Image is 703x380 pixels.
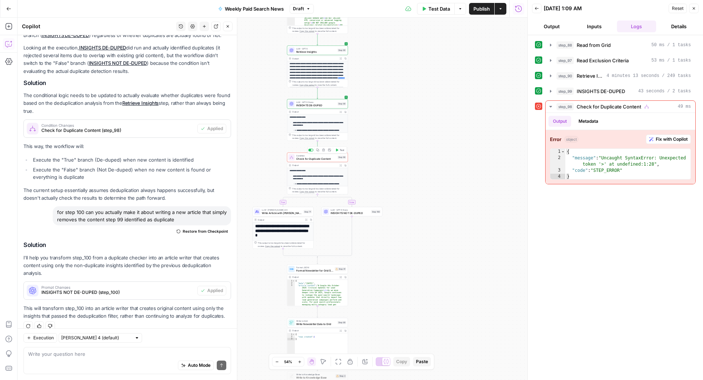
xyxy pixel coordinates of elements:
[317,87,318,99] g: Edge from step_90 to step_99
[292,133,346,140] div: This output is too large & has been abbreviated for review. to view the full content.
[331,208,369,211] span: LLM · GPT-5 Nano
[53,206,231,225] div: for step 100 can you actually make it about writing a new article that simply removes the content...
[282,194,317,207] g: Edge from step_98 to step_71
[334,147,346,152] button: Test
[574,116,603,127] button: Metadata
[293,333,295,335] span: Toggle code folding, rows 1 through 3
[61,334,131,342] input: Claude Sonnet 4 (default)
[371,210,381,214] div: Step 100
[296,103,336,107] span: INSIGHTS DE-DUPED
[469,3,494,15] button: Publish
[296,376,334,380] span: Write to Knowledge Base
[197,286,226,295] button: Applied
[564,136,579,143] span: object
[546,85,695,97] button: 43 seconds / 2 tasks
[23,92,231,115] p: The conditional logic needs to be updated to actually evaluate whether duplicates were found base...
[338,48,346,52] div: Step 90
[23,44,231,75] p: Looking at the execution, did run and actually identified duplicates (it rejected several items d...
[262,208,302,211] span: LLM · [PERSON_NAME] 4.5
[659,21,699,32] button: Details
[338,155,346,159] div: Step 98
[292,80,346,86] div: This output is too large & has been abbreviated for review. to view the full content.
[577,41,611,49] span: Read from Grid
[287,333,295,335] div: 1
[550,174,565,180] div: 4
[33,335,54,341] span: Execution
[197,124,226,133] button: Applied
[546,70,695,82] button: 4 minutes 13 seconds / 249 tasks
[550,155,565,167] div: 2
[532,21,572,32] button: Output
[41,123,194,127] span: Condition Changes
[287,338,295,340] div: 3
[546,55,695,66] button: 53 ms / 1 tasks
[292,164,337,167] div: Output
[651,57,691,64] span: 53 ms / 1 tasks
[296,373,334,376] span: Write to Knowledge Base
[574,21,614,32] button: Inputs
[546,101,695,112] button: 49 ms
[607,73,691,79] span: 4 minutes 13 seconds / 249 tasks
[262,211,302,215] span: Write Article with [PERSON_NAME] 4
[293,5,304,12] span: Draft
[548,116,571,127] button: Output
[300,30,315,32] span: Copy the output
[296,266,333,269] span: Format JSON
[335,374,346,378] div: Step 3
[296,47,336,50] span: LLM · GPT-5
[300,191,315,193] span: Copy the output
[31,156,231,163] li: Execute the "True" branch (De-duped) when new content is identified
[331,211,369,215] span: INSIGHTS NOT DE-DUPED
[293,280,295,282] span: Toggle code folding, rows 1 through 4
[638,88,691,95] span: 43 seconds / 2 tasks
[41,127,194,134] span: Check for Duplicate Content (step_98)
[417,3,454,15] button: Test Data
[300,84,315,86] span: Copy the output
[287,336,295,338] div: 2
[214,3,288,15] button: Weekly Paid Search News
[296,269,333,273] span: Format Newsletter for Grid Storage
[340,148,345,152] span: Test
[296,319,336,322] span: Write to Grid
[546,113,695,184] div: 49 ms
[296,154,336,157] span: Condition
[174,227,231,236] button: Restore from Checkpoint
[317,34,318,45] g: Edge from step_97 to step_90
[651,42,691,48] span: 50 ms / 1 tasks
[546,39,695,51] button: 50 ms / 1 tasks
[292,276,337,279] div: Output
[396,358,407,365] span: Copy
[672,5,684,12] span: Reset
[283,248,317,258] g: Edge from step_71 to step_98-conditional-end
[284,359,292,365] span: 54%
[317,194,353,207] g: Edge from step_98 to step_100
[304,210,312,214] div: Step 71
[79,45,126,51] a: INSIGHTS DE-DUPED
[317,257,318,264] g: Edge from step_98-conditional-end to step_91
[207,287,223,294] span: Applied
[656,136,688,143] span: Fix with Copilot
[23,241,231,248] h2: Solution
[23,254,231,277] p: I'll help you transform step_100 from a duplicate checker into an article writer that creates con...
[317,359,318,371] g: Edge from step_89 to step_3
[23,143,231,150] p: This way, the workflow will:
[178,361,214,370] button: Auto Mode
[473,5,490,12] span: Publish
[296,157,336,161] span: Check for Duplicate Content
[31,166,231,181] li: Execute the "False" branch (Not De-duped) when no new content is found or everything is duplicate
[122,100,159,106] a: Retrieve Insights
[413,357,431,366] button: Paste
[225,5,284,12] span: Weekly Paid Search News
[296,50,336,54] span: Retrieve Insights
[557,41,574,49] span: step_88
[23,80,231,86] h2: Solution
[557,72,574,80] span: step_90
[557,57,574,64] span: step_97
[42,32,89,38] a: INSIGHTS DE-DUPED
[23,187,231,202] p: The current setup essentially assumes deduplication always happens successfully, but doesn't actu...
[207,125,223,132] span: Applied
[550,136,561,143] strong: Error
[183,228,228,234] span: Restore from Checkpoint
[577,88,625,95] span: INSIGHTS DE-DUPED
[577,103,641,110] span: Check for Duplicate Content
